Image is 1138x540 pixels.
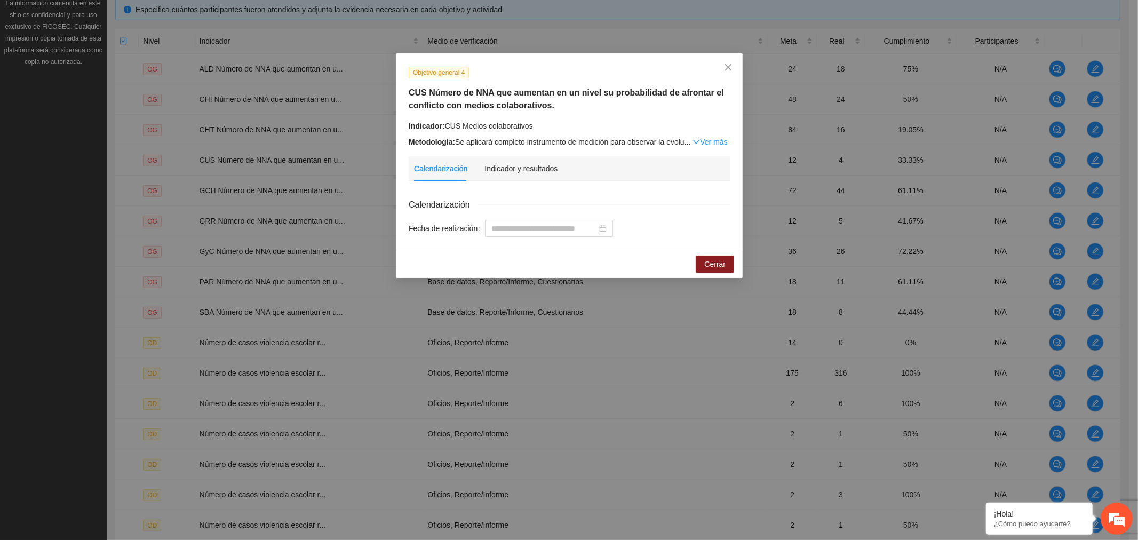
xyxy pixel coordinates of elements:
div: Chatee con nosotros ahora [55,54,179,68]
span: Cerrar [704,258,726,270]
span: Estamos en línea. [62,142,147,250]
span: down [693,138,700,146]
button: Close [714,53,743,82]
div: CUS Medios colaborativos [409,120,730,132]
span: ... [684,138,690,146]
p: ¿Cómo puedo ayudarte? [994,520,1085,528]
span: Objetivo general 4 [409,67,469,78]
div: Minimizar ventana de chat en vivo [175,5,201,31]
div: Calendarización [414,163,467,174]
span: Calendarización [409,198,479,211]
textarea: Escriba su mensaje y pulse “Intro” [5,291,203,329]
button: Cerrar [696,256,734,273]
strong: Metodología: [409,138,455,146]
div: ¡Hola! [994,510,1085,518]
a: Expand [693,138,727,146]
div: Indicador y resultados [484,163,558,174]
label: Fecha de realización [409,220,485,237]
span: close [724,63,733,72]
input: Fecha de realización [491,223,597,234]
strong: Indicador: [409,122,445,130]
h5: CUS Número de NNA que aumentan en un nivel su probabilidad de afrontar el conflicto con medios co... [409,86,730,112]
div: Se aplicará completo instrumento de medición para observar la evolu [409,136,730,148]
